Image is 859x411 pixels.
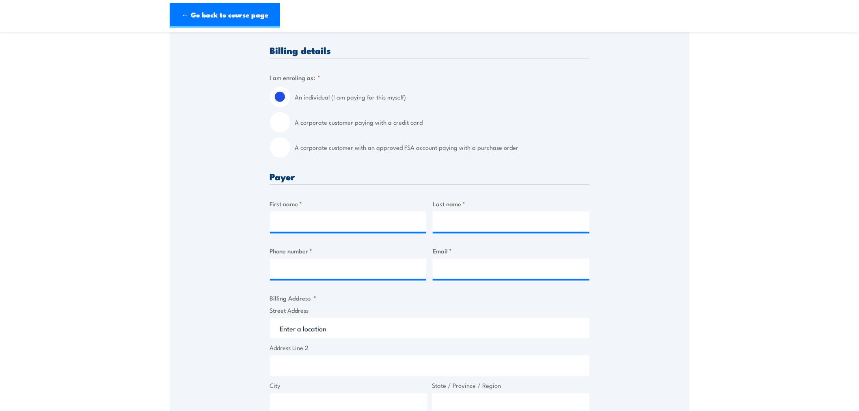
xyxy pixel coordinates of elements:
label: A corporate customer with an approved FSA account paying with a purchase order [295,137,589,158]
label: City [270,381,427,390]
h3: Payer [270,172,589,181]
label: Address Line 2 [270,343,589,353]
input: Enter a location [270,318,589,338]
a: ← Go back to course page [170,3,280,28]
label: Email [433,246,589,255]
h3: Billing details [270,45,589,55]
label: An individual (I am paying for this myself) [295,87,589,107]
label: First name [270,199,427,208]
label: State / Province / Region [432,381,589,390]
legend: Billing Address [270,293,317,303]
label: A corporate customer paying with a credit card [295,112,589,132]
label: Street Address [270,306,589,315]
label: Phone number [270,246,427,255]
label: Last name [433,199,589,208]
legend: I am enroling as: [270,73,321,82]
